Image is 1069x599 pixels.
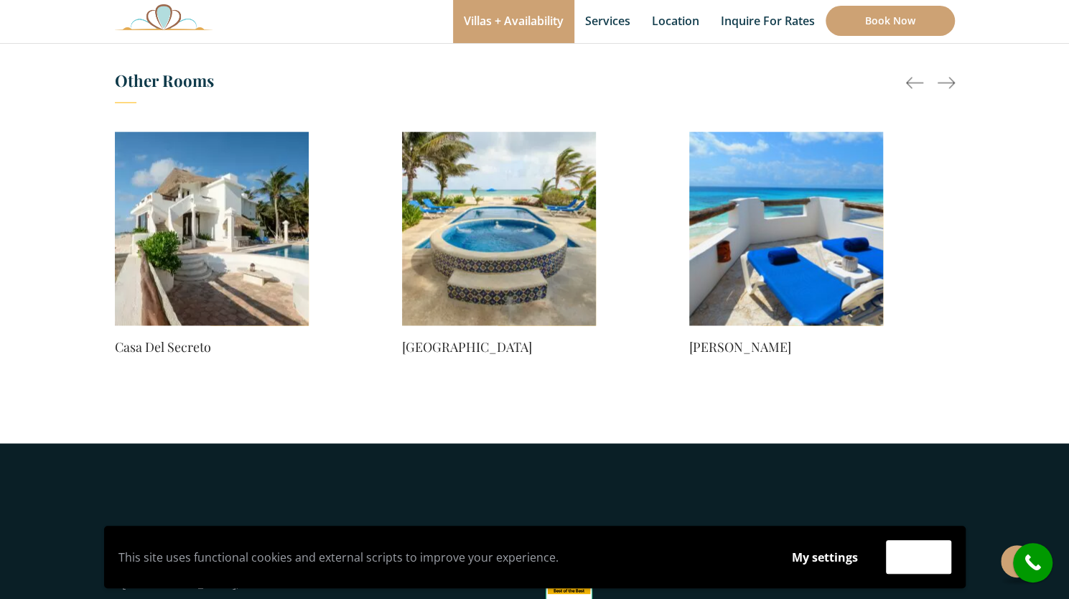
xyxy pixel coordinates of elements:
[1017,547,1049,579] i: call
[402,337,596,357] a: [GEOGRAPHIC_DATA]
[115,4,213,30] img: Awesome Logo
[115,337,309,357] a: Casa Del Secreto
[826,6,955,36] a: Book Now
[886,540,951,574] button: Accept
[118,547,764,568] p: This site uses functional cookies and external scripts to improve your experience.
[778,541,872,574] button: My settings
[1013,543,1052,582] a: call
[689,337,883,357] a: [PERSON_NAME]
[115,66,955,103] h3: Other Rooms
